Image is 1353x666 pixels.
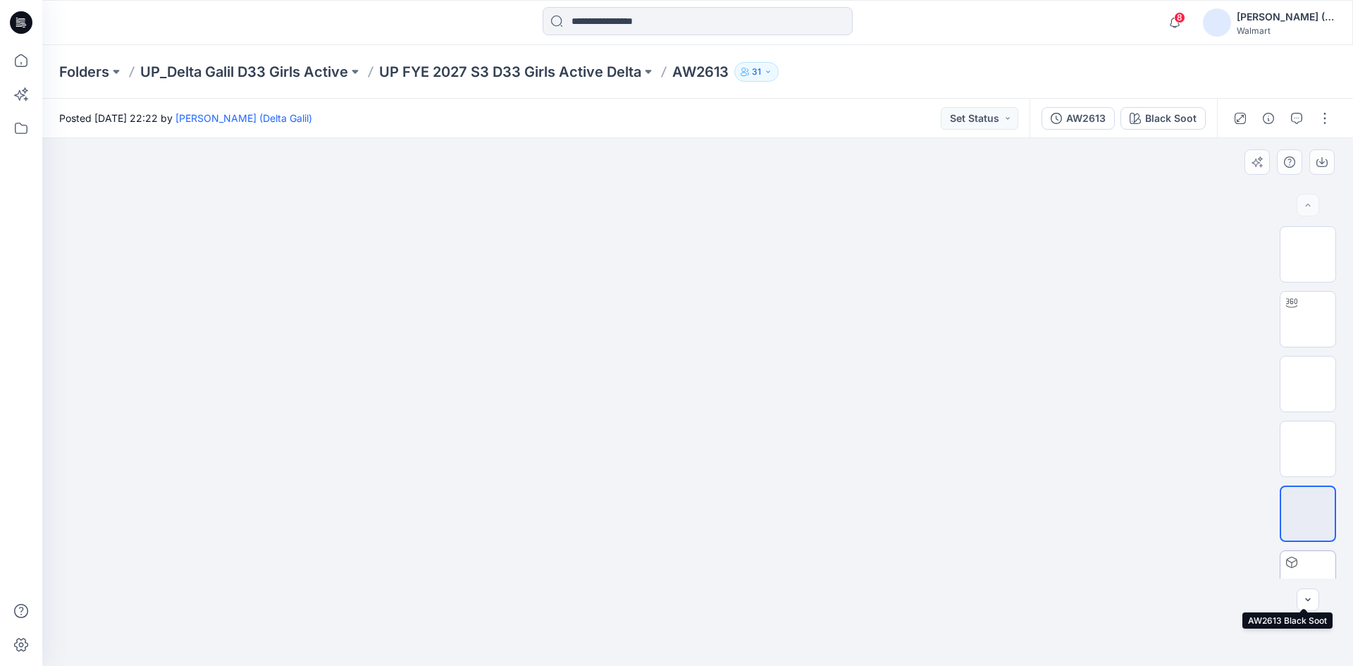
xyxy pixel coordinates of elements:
[1203,8,1231,37] img: avatar
[734,62,779,82] button: 31
[1042,107,1115,130] button: AW2613
[1237,25,1335,36] div: Walmart
[175,112,312,124] a: [PERSON_NAME] (Delta Galil)
[1066,111,1106,126] div: AW2613
[1174,12,1185,23] span: 8
[379,62,641,82] a: UP FYE 2027 S3 D33 Girls Active Delta
[59,111,312,125] span: Posted [DATE] 22:22 by
[1257,107,1280,130] button: Details
[752,64,761,80] p: 31
[1120,107,1206,130] button: Black Soot
[672,62,729,82] p: AW2613
[1145,111,1197,126] div: Black Soot
[59,62,109,82] a: Folders
[1237,8,1335,25] div: [PERSON_NAME] (Delta Galil)
[140,62,348,82] a: UP_Delta Galil D33 Girls Active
